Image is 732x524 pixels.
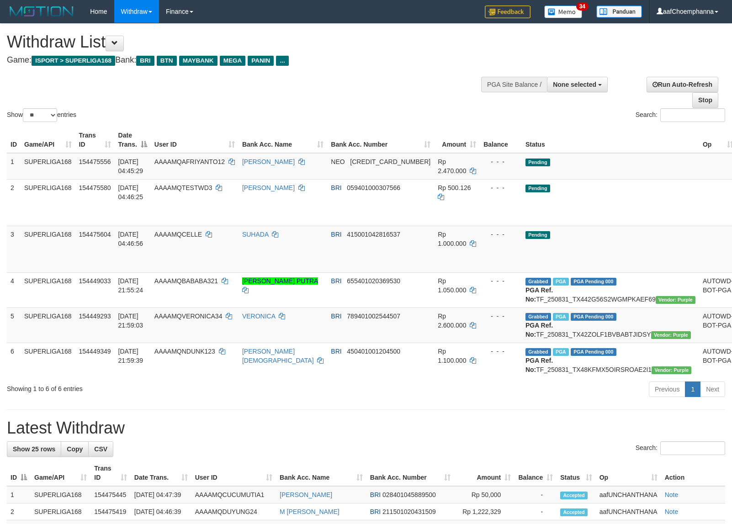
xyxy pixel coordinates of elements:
[7,272,21,307] td: 4
[525,278,551,286] span: Grabbed
[544,5,583,18] img: Button%20Memo.svg
[131,460,191,486] th: Date Trans.: activate to sort column ascending
[7,419,725,437] h1: Latest Withdraw
[382,508,436,515] span: Copy 211501020431509 to clipboard
[7,343,21,378] td: 6
[331,158,345,165] span: NEO
[438,348,466,364] span: Rp 1.100.000
[31,503,90,520] td: SUPERLIGA168
[118,184,143,201] span: [DATE] 04:46:25
[151,127,239,153] th: User ID: activate to sort column ascending
[350,158,430,165] span: Copy 5859459299268580 to clipboard
[685,381,700,397] a: 1
[21,343,75,378] td: SUPERLIGA168
[661,460,725,486] th: Action
[331,312,341,320] span: BRI
[118,277,143,294] span: [DATE] 21:55:24
[276,56,288,66] span: ...
[481,77,547,92] div: PGA Site Balance /
[525,357,553,373] b: PGA Ref. No:
[32,56,115,66] span: ISPORT > SUPERLIGA168
[665,491,679,498] a: Note
[242,277,318,285] a: [PERSON_NAME] PUTRA
[347,231,400,238] span: Copy 415001042816537 to clipboard
[525,313,551,321] span: Grabbed
[660,441,725,455] input: Search:
[61,441,89,457] a: Copy
[7,179,21,226] td: 2
[649,381,685,397] a: Previous
[454,460,515,486] th: Amount: activate to sort column ascending
[651,331,691,339] span: Vendor URL: https://trx4.1velocity.biz
[242,184,295,191] a: [PERSON_NAME]
[242,231,269,238] a: SUHADA
[347,184,400,191] span: Copy 059401000307566 to clipboard
[366,460,454,486] th: Bank Acc. Number: activate to sort column ascending
[239,127,327,153] th: Bank Acc. Name: activate to sort column ascending
[665,508,679,515] a: Note
[692,92,718,108] a: Stop
[90,486,131,503] td: 154475445
[7,460,31,486] th: ID: activate to sort column descending
[242,348,314,364] a: [PERSON_NAME][DEMOGRAPHIC_DATA]
[7,226,21,272] td: 3
[515,503,557,520] td: -
[553,81,596,88] span: None selected
[331,231,341,238] span: BRI
[576,2,589,11] span: 34
[525,322,553,338] b: PGA Ref. No:
[118,348,143,364] span: [DATE] 21:59:39
[90,503,131,520] td: 154475419
[438,277,466,294] span: Rp 1.050.000
[347,277,400,285] span: Copy 655401020369530 to clipboard
[21,272,75,307] td: SUPERLIGA168
[7,127,21,153] th: ID
[276,460,366,486] th: Bank Acc. Name: activate to sort column ascending
[118,158,143,175] span: [DATE] 04:45:29
[154,231,202,238] span: AAAAMQCELLE
[454,503,515,520] td: Rp 1,222,329
[21,226,75,272] td: SUPERLIGA168
[157,56,177,66] span: BTN
[571,278,616,286] span: PGA Pending
[483,276,518,286] div: - - -
[636,441,725,455] label: Search:
[515,486,557,503] td: -
[485,5,530,18] img: Feedback.jpg
[136,56,154,66] span: BRI
[557,460,596,486] th: Status: activate to sort column ascending
[560,508,588,516] span: Accepted
[331,184,341,191] span: BRI
[370,508,381,515] span: BRI
[31,486,90,503] td: SUPERLIGA168
[23,108,57,122] select: Showentries
[525,286,553,303] b: PGA Ref. No:
[154,348,215,355] span: AAAAMQNDUNK123
[660,108,725,122] input: Search:
[483,347,518,356] div: - - -
[191,486,276,503] td: AAAAMQCUCUMUTIA1
[7,307,21,343] td: 5
[280,491,332,498] a: [PERSON_NAME]
[88,441,113,457] a: CSV
[636,108,725,122] label: Search:
[438,312,466,329] span: Rp 2.600.000
[154,312,223,320] span: AAAAMQVERONICA34
[515,460,557,486] th: Balance: activate to sort column ascending
[21,307,75,343] td: SUPERLIGA168
[571,348,616,356] span: PGA Pending
[596,460,661,486] th: Op: activate to sort column ascending
[483,230,518,239] div: - - -
[483,312,518,321] div: - - -
[7,153,21,180] td: 1
[79,312,111,320] span: 154449293
[454,486,515,503] td: Rp 50,000
[31,460,90,486] th: Game/API: activate to sort column ascending
[79,184,111,191] span: 154475580
[525,348,551,356] span: Grabbed
[596,503,661,520] td: aafUNCHANTHANA
[154,158,225,165] span: AAAAMQAFRIYANTO12
[79,277,111,285] span: 154449033
[90,460,131,486] th: Trans ID: activate to sort column ascending
[522,272,699,307] td: TF_250831_TX442G56S2WGMPKAEF69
